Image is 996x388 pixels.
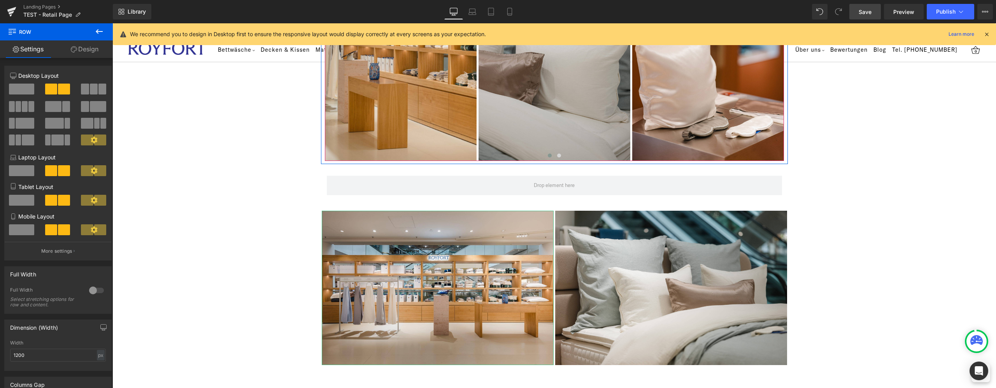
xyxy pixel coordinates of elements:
span: TEST - Retail Page [23,12,72,18]
button: More [977,4,993,19]
a: Landing Pages [23,4,113,10]
div: Dimension (Width) [10,320,58,331]
a: Preview [884,4,924,19]
a: Laptop [463,4,482,19]
span: Row [8,23,86,40]
a: Mobile [500,4,519,19]
div: Full Width [10,287,81,295]
a: Desktop [444,4,463,19]
p: Tablet Layout [10,183,106,191]
p: More settings [41,248,72,255]
p: Mobile Layout [10,212,106,220]
div: Full Width [10,267,36,278]
a: Design [56,40,113,58]
button: More settings [5,242,111,260]
div: px [97,350,105,360]
input: auto [10,349,106,362]
p: Laptop Layout [10,153,106,161]
button: Undo [812,4,828,19]
span: Preview [893,8,914,16]
div: Cookie-Richtlinie [859,340,878,359]
span: Publish [936,9,956,15]
a: Learn more [945,30,977,39]
span: Library [128,8,146,15]
button: Publish [927,4,974,19]
div: Open Intercom Messenger [970,362,988,380]
p: We recommend you to design in Desktop first to ensure the responsive layout would display correct... [130,30,486,38]
button: Redo [831,4,846,19]
a: New Library [113,4,151,19]
img: Cookie-Richtlinie [863,344,874,355]
div: Width [10,340,106,346]
div: Columns Gap [10,377,45,388]
a: Tablet [482,4,500,19]
div: Select stretching options for row and content. [10,297,80,308]
button: Cookie-Richtlinie [862,343,875,357]
p: Desktop Layout [10,72,106,80]
span: Save [859,8,871,16]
